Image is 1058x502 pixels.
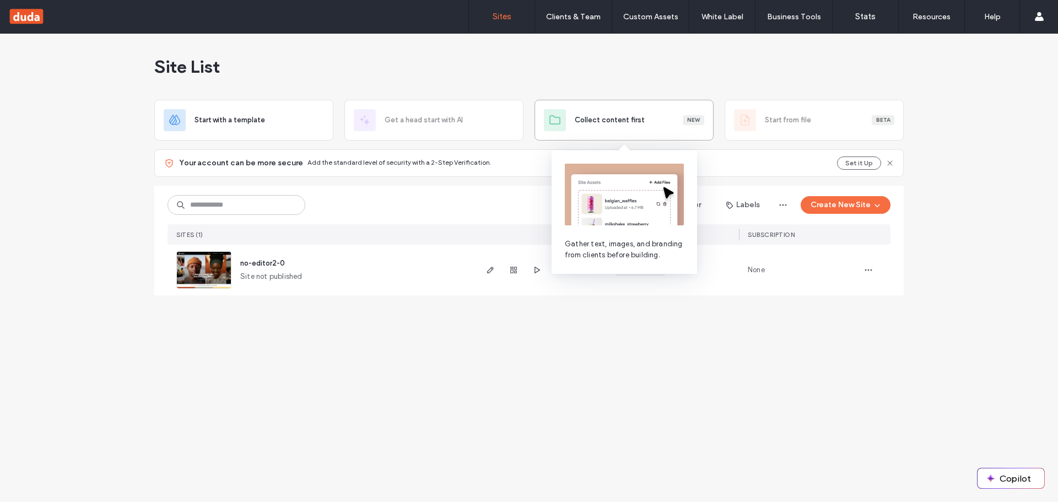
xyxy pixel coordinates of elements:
span: Site List [154,56,220,78]
div: Collect content firstNew [535,100,714,141]
img: content-collection.png [565,164,684,225]
label: Business Tools [767,12,821,21]
span: Get a head start with AI [385,115,463,126]
div: Beta [872,115,894,125]
span: Your account can be more secure [179,158,303,169]
div: Start from fileBeta [725,100,904,141]
label: White Label [701,12,743,21]
label: Stats [855,12,876,21]
span: Add the standard level of security with a 2-Step Verification. [307,158,492,166]
span: Collect content first [575,115,645,126]
span: SITES (1) [176,231,203,239]
a: no-editor2-0 [240,259,285,267]
button: Labels [716,196,770,214]
span: SUBSCRIPTION [748,231,795,239]
div: New [683,115,704,125]
label: Help [984,12,1001,21]
label: Sites [493,12,511,21]
button: Copilot [978,468,1044,488]
label: Clients & Team [546,12,601,21]
button: Set it Up [837,156,881,170]
span: Site not published [240,271,303,282]
div: Get a head start with AI [344,100,523,141]
span: Start from file [765,115,811,126]
div: Start with a template [154,100,333,141]
span: Gather text, images, and branding from clients before building. [565,239,684,261]
label: Resources [913,12,951,21]
span: None [748,265,765,276]
button: Create New Site [801,196,890,214]
span: Start with a template [195,115,265,126]
label: Custom Assets [623,12,678,21]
